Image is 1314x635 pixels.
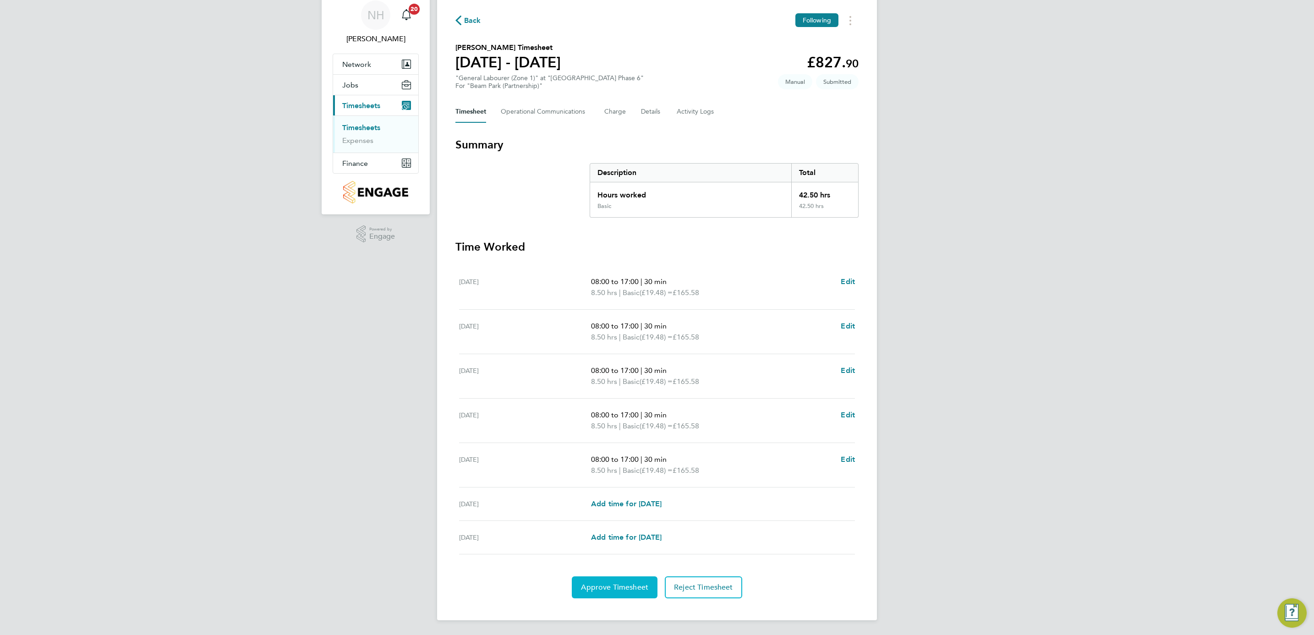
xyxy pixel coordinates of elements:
[673,422,699,430] span: £165.58
[807,54,859,71] app-decimal: £827.
[619,377,621,386] span: |
[333,33,419,44] span: Nikki Hobden
[644,411,667,419] span: 30 min
[641,322,642,330] span: |
[665,576,742,598] button: Reject Timesheet
[791,182,858,203] div: 42.50 hrs
[640,422,673,430] span: (£19.48) =
[369,225,395,233] span: Powered by
[623,421,640,432] span: Basic
[842,13,859,27] button: Timesheets Menu
[455,53,561,71] h1: [DATE] - [DATE]
[356,225,395,243] a: Powered byEngage
[343,181,408,203] img: countryside-properties-logo-retina.png
[841,410,855,421] a: Edit
[342,159,368,168] span: Finance
[644,277,667,286] span: 30 min
[641,277,642,286] span: |
[841,366,855,375] span: Edit
[590,163,859,218] div: Summary
[640,377,673,386] span: (£19.48) =
[459,321,591,343] div: [DATE]
[841,455,855,464] span: Edit
[342,136,373,145] a: Expenses
[455,101,486,123] button: Timesheet
[640,288,673,297] span: (£19.48) =
[841,411,855,419] span: Edit
[455,74,644,90] div: "General Labourer (Zone 1)" at "[GEOGRAPHIC_DATA] Phase 6"
[501,101,590,123] button: Operational Communications
[464,15,481,26] span: Back
[591,322,639,330] span: 08:00 to 17:00
[644,322,667,330] span: 30 min
[1277,598,1307,628] button: Engage Resource Center
[455,82,644,90] div: For "Beam Park (Partnership)"
[591,411,639,419] span: 08:00 to 17:00
[641,101,662,123] button: Details
[619,422,621,430] span: |
[409,4,420,15] span: 20
[591,366,639,375] span: 08:00 to 17:00
[674,583,733,592] span: Reject Timesheet
[581,583,648,592] span: Approve Timesheet
[572,576,657,598] button: Approve Timesheet
[641,455,642,464] span: |
[333,95,418,115] button: Timesheets
[333,54,418,74] button: Network
[591,532,662,543] a: Add time for [DATE]
[333,181,419,203] a: Go to home page
[677,101,715,123] button: Activity Logs
[459,498,591,509] div: [DATE]
[459,365,591,387] div: [DATE]
[459,454,591,476] div: [DATE]
[591,422,617,430] span: 8.50 hrs
[591,466,617,475] span: 8.50 hrs
[673,333,699,341] span: £165.58
[590,182,791,203] div: Hours worked
[367,9,384,21] span: NH
[591,277,639,286] span: 08:00 to 17:00
[591,288,617,297] span: 8.50 hrs
[619,333,621,341] span: |
[369,233,395,241] span: Engage
[841,322,855,330] span: Edit
[455,137,859,152] h3: Summary
[640,333,673,341] span: (£19.48) =
[333,0,419,44] a: NH[PERSON_NAME]
[841,277,855,286] span: Edit
[841,276,855,287] a: Edit
[342,60,371,69] span: Network
[455,137,859,598] section: Timesheet
[591,533,662,542] span: Add time for [DATE]
[841,454,855,465] a: Edit
[459,276,591,298] div: [DATE]
[590,164,791,182] div: Description
[816,74,859,89] span: This timesheet is Submitted.
[846,57,859,70] span: 90
[342,81,358,89] span: Jobs
[333,115,418,153] div: Timesheets
[673,377,699,386] span: £165.58
[342,101,380,110] span: Timesheets
[455,240,859,254] h3: Time Worked
[591,333,617,341] span: 8.50 hrs
[673,466,699,475] span: £165.58
[397,0,416,30] a: 20
[623,376,640,387] span: Basic
[455,15,481,26] button: Back
[641,366,642,375] span: |
[591,498,662,509] a: Add time for [DATE]
[591,455,639,464] span: 08:00 to 17:00
[623,287,640,298] span: Basic
[604,101,626,123] button: Charge
[619,466,621,475] span: |
[640,466,673,475] span: (£19.48) =
[342,123,380,132] a: Timesheets
[791,203,858,217] div: 42.50 hrs
[623,465,640,476] span: Basic
[591,377,617,386] span: 8.50 hrs
[841,321,855,332] a: Edit
[778,74,812,89] span: This timesheet was manually created.
[803,16,831,24] span: Following
[333,75,418,95] button: Jobs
